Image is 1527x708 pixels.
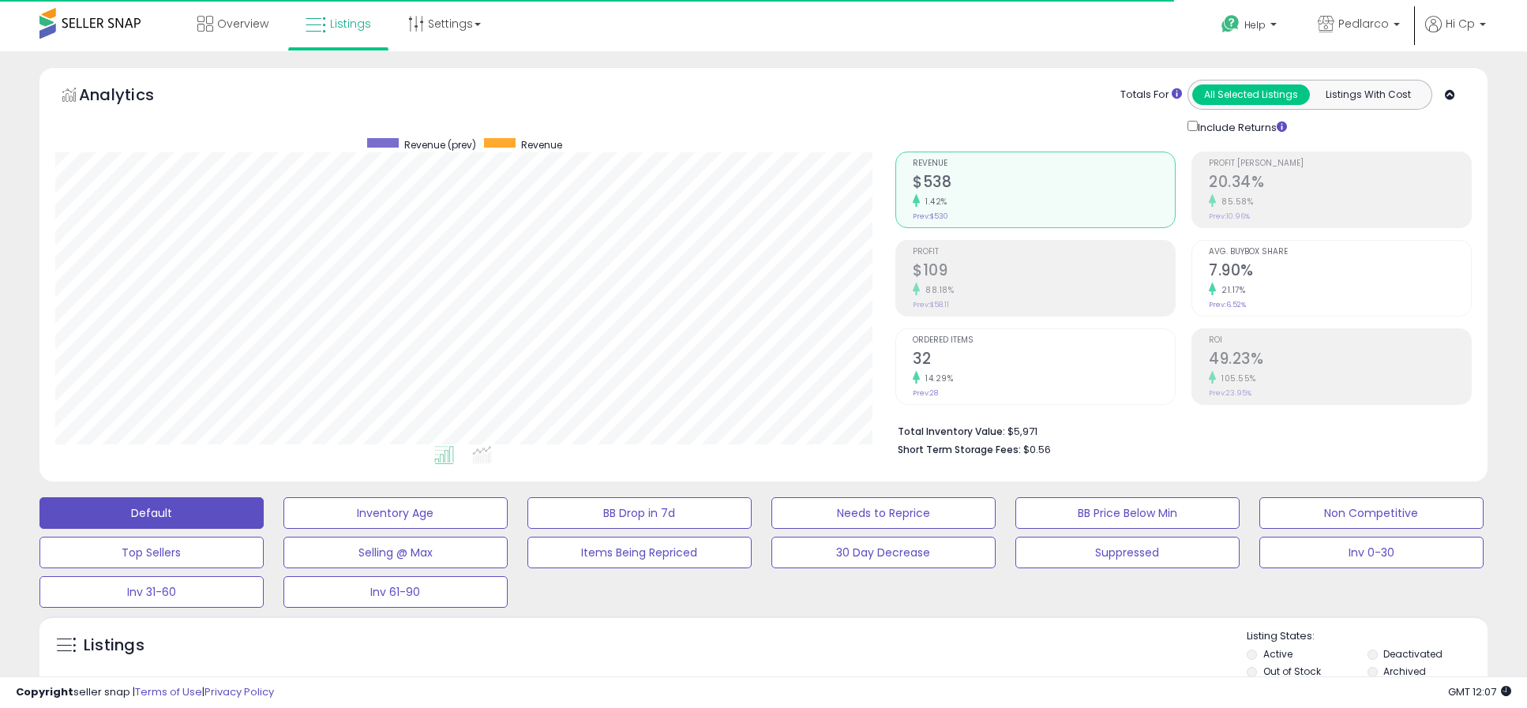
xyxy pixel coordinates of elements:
[1209,248,1471,257] span: Avg. Buybox Share
[283,576,508,608] button: Inv 61-90
[527,537,752,568] button: Items Being Repriced
[913,261,1175,283] h2: $109
[1209,2,1293,51] a: Help
[898,421,1460,440] li: $5,971
[1023,442,1051,457] span: $0.56
[39,576,264,608] button: Inv 31-60
[39,537,264,568] button: Top Sellers
[1309,84,1427,105] button: Listings With Cost
[913,173,1175,194] h2: $538
[521,138,562,152] span: Revenue
[1446,16,1475,32] span: Hi Cp
[527,497,752,529] button: BB Drop in 7d
[920,196,947,208] small: 1.42%
[1209,212,1250,221] small: Prev: 10.96%
[1209,173,1471,194] h2: 20.34%
[1221,14,1240,34] i: Get Help
[330,16,371,32] span: Listings
[1216,284,1245,296] small: 21.17%
[898,443,1021,456] b: Short Term Storage Fees:
[204,684,274,699] a: Privacy Policy
[283,537,508,568] button: Selling @ Max
[913,300,949,309] small: Prev: $58.11
[1015,537,1240,568] button: Suppressed
[135,684,202,699] a: Terms of Use
[1259,497,1484,529] button: Non Competitive
[1015,497,1240,529] button: BB Price Below Min
[913,212,948,221] small: Prev: $530
[1244,18,1266,32] span: Help
[1263,647,1293,661] label: Active
[920,373,953,384] small: 14.29%
[898,425,1005,438] b: Total Inventory Value:
[920,284,954,296] small: 88.18%
[1209,336,1471,345] span: ROI
[913,388,938,398] small: Prev: 28
[771,537,996,568] button: 30 Day Decrease
[1176,118,1306,136] div: Include Returns
[1209,159,1471,168] span: Profit [PERSON_NAME]
[1216,196,1253,208] small: 85.58%
[1383,647,1443,661] label: Deactivated
[1209,261,1471,283] h2: 7.90%
[1338,16,1389,32] span: Pedlarco
[16,684,73,699] strong: Copyright
[1192,84,1310,105] button: All Selected Listings
[913,159,1175,168] span: Revenue
[1120,88,1182,103] div: Totals For
[79,84,185,110] h5: Analytics
[1448,684,1511,699] span: 2025-08-10 12:07 GMT
[39,497,264,529] button: Default
[1425,16,1486,51] a: Hi Cp
[1216,373,1256,384] small: 105.55%
[1209,300,1246,309] small: Prev: 6.52%
[913,350,1175,371] h2: 32
[84,635,144,657] h5: Listings
[283,497,508,529] button: Inventory Age
[1259,537,1484,568] button: Inv 0-30
[1209,388,1251,398] small: Prev: 23.95%
[404,138,476,152] span: Revenue (prev)
[1209,350,1471,371] h2: 49.23%
[1247,629,1488,644] p: Listing States:
[771,497,996,529] button: Needs to Reprice
[16,685,274,700] div: seller snap | |
[913,248,1175,257] span: Profit
[217,16,268,32] span: Overview
[913,336,1175,345] span: Ordered Items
